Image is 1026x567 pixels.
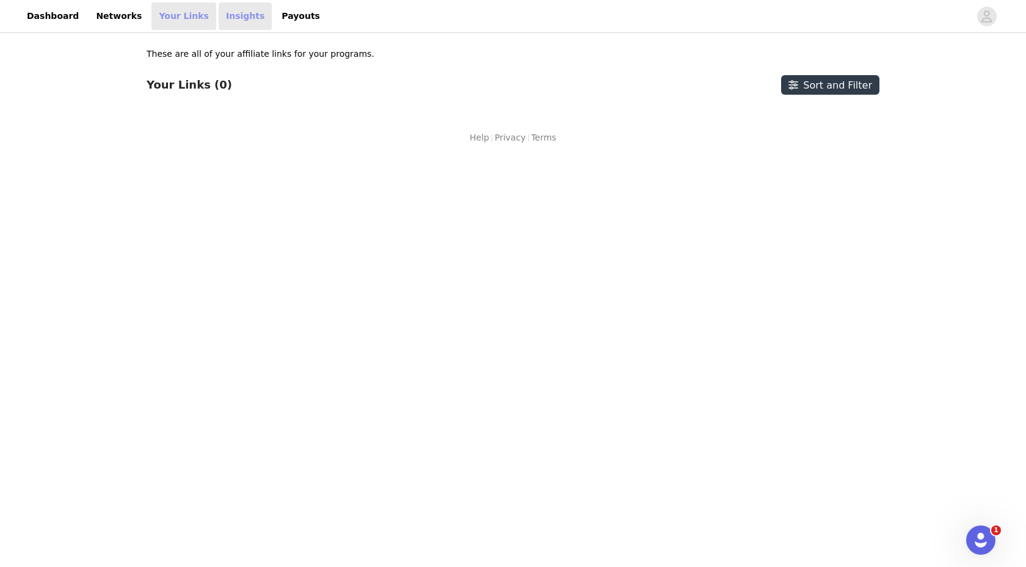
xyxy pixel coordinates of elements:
a: Privacy [495,131,526,144]
a: Dashboard [20,2,86,30]
h3: Your Links (0) [147,78,232,92]
span: 1 [991,525,1001,535]
a: Terms [531,131,556,144]
a: Your Links [151,2,216,30]
p: These are all of your affiliate links for your programs. [147,48,374,60]
a: Insights [219,2,272,30]
button: Sort and Filter [781,75,879,95]
iframe: Intercom live chat [966,525,995,555]
div: avatar [981,7,992,26]
a: Networks [89,2,149,30]
a: Payouts [274,2,327,30]
a: Help [470,131,489,144]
